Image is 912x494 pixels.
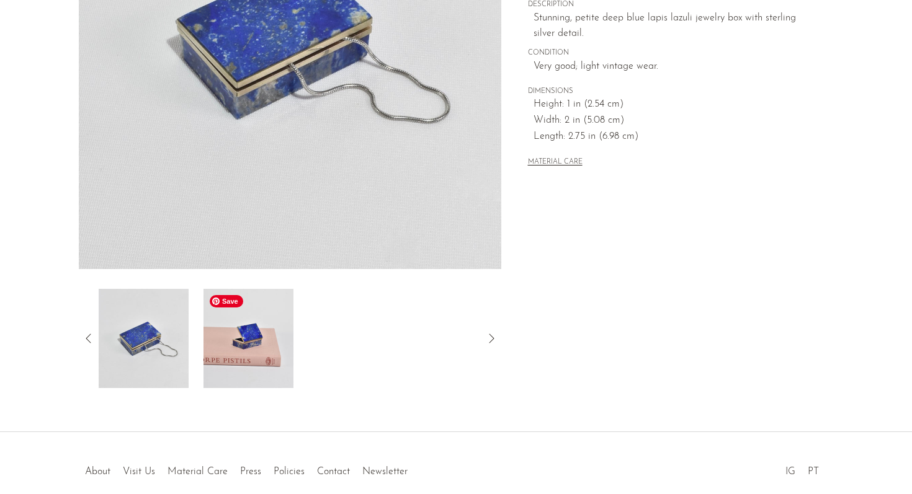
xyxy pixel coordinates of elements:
ul: Social Medias [779,457,825,480]
p: Stunning, petite deep blue lapis lazuli jewelry box with sterling silver detail. [534,11,807,42]
a: Visit Us [123,467,155,477]
button: MATERIAL CARE [528,158,583,167]
a: Material Care [168,467,228,477]
a: Policies [274,467,305,477]
a: PT [808,467,819,477]
span: CONDITION [528,48,807,59]
span: Length: 2.75 in (6.98 cm) [534,129,807,145]
img: Lapis Jewelry Box [203,289,293,388]
a: Press [240,467,261,477]
a: About [85,467,110,477]
ul: Quick links [79,457,414,480]
span: Very good; light vintage wear. [534,59,807,75]
span: DIMENSIONS [528,86,807,97]
span: Save [210,295,243,307]
span: Height: 1 in (2.54 cm) [534,97,807,113]
a: IG [785,467,795,477]
a: Contact [317,467,350,477]
span: Width: 2 in (5.08 cm) [534,113,807,129]
img: Lapis Jewelry Box [99,289,189,388]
